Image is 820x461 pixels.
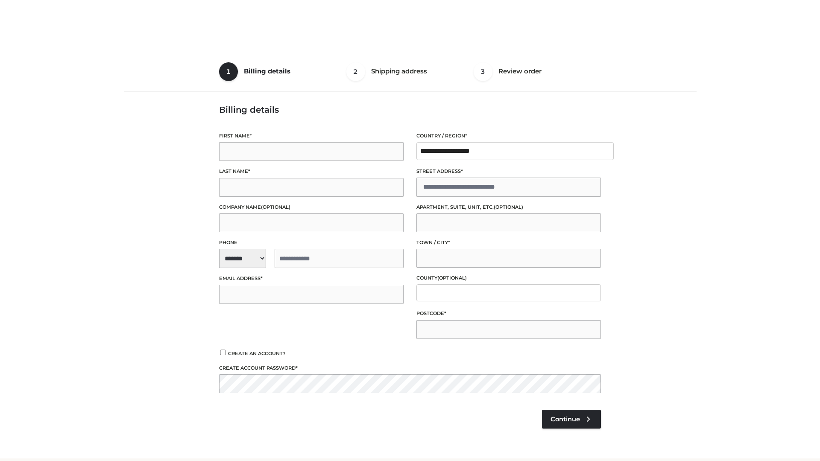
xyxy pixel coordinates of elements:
span: (optional) [437,275,467,281]
h3: Billing details [219,105,601,115]
a: Continue [542,410,601,429]
label: Company name [219,203,404,211]
label: Last name [219,167,404,175]
span: Review order [498,67,542,75]
label: Phone [219,239,404,247]
span: Create an account? [228,350,286,356]
label: County [416,274,601,282]
span: Billing details [244,67,290,75]
span: 1 [219,62,238,81]
label: First name [219,132,404,140]
label: Email address [219,274,404,283]
span: (optional) [261,204,290,210]
label: Street address [416,167,601,175]
span: Continue [551,415,580,423]
input: Create an account? [219,350,227,355]
span: (optional) [494,204,523,210]
span: 2 [346,62,365,81]
span: Shipping address [371,67,427,75]
label: Postcode [416,309,601,318]
label: Country / Region [416,132,601,140]
span: 3 [474,62,492,81]
label: Apartment, suite, unit, etc. [416,203,601,211]
label: Town / City [416,239,601,247]
label: Create account password [219,364,601,372]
